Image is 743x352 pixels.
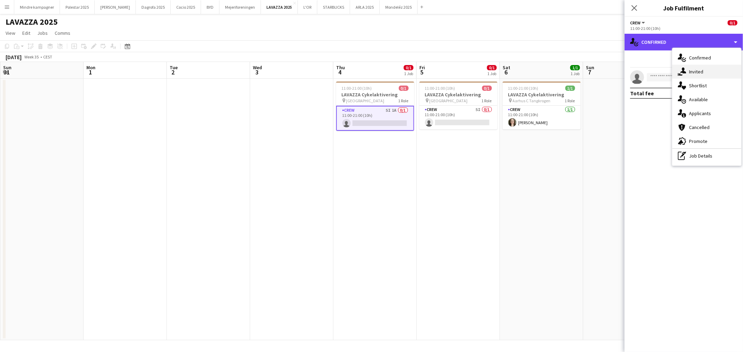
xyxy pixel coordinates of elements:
a: Edit [20,29,33,38]
span: Wed [253,64,262,71]
span: 11:00-21:00 (10h) [425,86,455,91]
span: [GEOGRAPHIC_DATA] [429,98,468,103]
span: 11:00-21:00 (10h) [508,86,539,91]
button: Cocio 2025 [171,0,201,14]
div: Total fee [630,90,654,97]
div: 1 Job [487,71,496,76]
span: 0/1 [482,86,492,91]
div: CEST [43,54,52,59]
button: Mejeriforeningen [219,0,261,14]
span: 3 [252,68,262,76]
span: Fri [419,64,425,71]
span: 5 [418,68,425,76]
button: L'OR [298,0,317,14]
h3: Job Fulfilment [625,3,743,13]
button: BYD [201,0,219,14]
div: 1 Job [404,71,413,76]
div: Cancelled [672,120,741,134]
span: Jobs [37,30,48,36]
app-job-card: 11:00-21:00 (10h)1/1LAVAZZA Cykelaktivering Aarhus C Tangkrogen1 RoleCrew1/111:00-21:00 (10h)[PER... [503,81,581,129]
span: Edit [22,30,30,36]
span: 1/1 [570,65,580,70]
div: Confirmed [672,51,741,65]
div: Job Details [672,149,741,163]
span: 6 [502,68,510,76]
app-job-card: 11:00-21:00 (10h)0/1LAVAZZA Cykelaktivering [GEOGRAPHIC_DATA]1 RoleCrew5I1A0/111:00-21:00 (10h) [336,81,414,131]
app-card-role: Crew5I1A0/111:00-21:00 (10h) [336,106,414,131]
span: Thu [336,64,345,71]
button: Mindre kampagner [14,0,60,14]
span: Sun [586,64,594,71]
span: 2 [169,68,178,76]
div: Confirmed [625,34,743,50]
app-job-card: 11:00-21:00 (10h)0/1LAVAZZA Cykelaktivering [GEOGRAPHIC_DATA]1 RoleCrew5I0/111:00-21:00 (10h) [419,81,497,129]
div: 11:00-21:00 (10h) [630,26,737,31]
app-card-role: Crew5I0/111:00-21:00 (10h) [419,106,497,129]
span: 1 Role [398,98,409,103]
span: 31 [2,68,11,76]
div: Available [672,93,741,106]
span: 0/1 [487,65,497,70]
button: Dagrofa 2025 [136,0,171,14]
button: LAVAZZA 2025 [261,0,298,14]
button: STARBUCKS [317,0,350,14]
button: ARLA 2025 [350,0,380,14]
h1: LAVAZZA 2025 [6,17,58,27]
button: Mondeléz 2025 [380,0,418,14]
span: Aarhus C Tangkrogen [513,98,551,103]
span: 4 [335,68,345,76]
span: 0/1 [728,20,737,25]
a: Jobs [34,29,51,38]
span: 0/1 [404,65,413,70]
span: [GEOGRAPHIC_DATA] [346,98,385,103]
h3: LAVAZZA Cykelaktivering [503,91,581,98]
button: Crew [630,20,646,25]
span: 1 Role [565,98,575,103]
span: Sat [503,64,510,71]
a: View [3,29,18,38]
span: 1 Role [482,98,492,103]
div: Invited [672,65,741,79]
span: Crew [630,20,641,25]
span: 7 [585,68,594,76]
span: View [6,30,15,36]
div: 1 Job [571,71,580,76]
button: [PERSON_NAME] [95,0,136,14]
app-card-role: Crew1/111:00-21:00 (10h)[PERSON_NAME] [503,106,581,129]
h3: LAVAZZA Cykelaktivering [336,91,414,98]
span: Comms [55,30,70,36]
div: [DATE] [6,54,22,61]
span: 0/1 [399,86,409,91]
span: Tue [170,64,178,71]
h3: LAVAZZA Cykelaktivering [419,91,497,98]
a: Comms [52,29,73,38]
div: Shortlist [672,79,741,93]
span: 1/1 [565,86,575,91]
span: 1 [85,68,95,76]
span: Mon [86,64,95,71]
span: Week 35 [23,54,40,59]
button: Polestar 2025 [60,0,95,14]
span: 11:00-21:00 (10h) [342,86,372,91]
div: Promote [672,134,741,148]
span: Sun [3,64,11,71]
div: Applicants [672,106,741,120]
